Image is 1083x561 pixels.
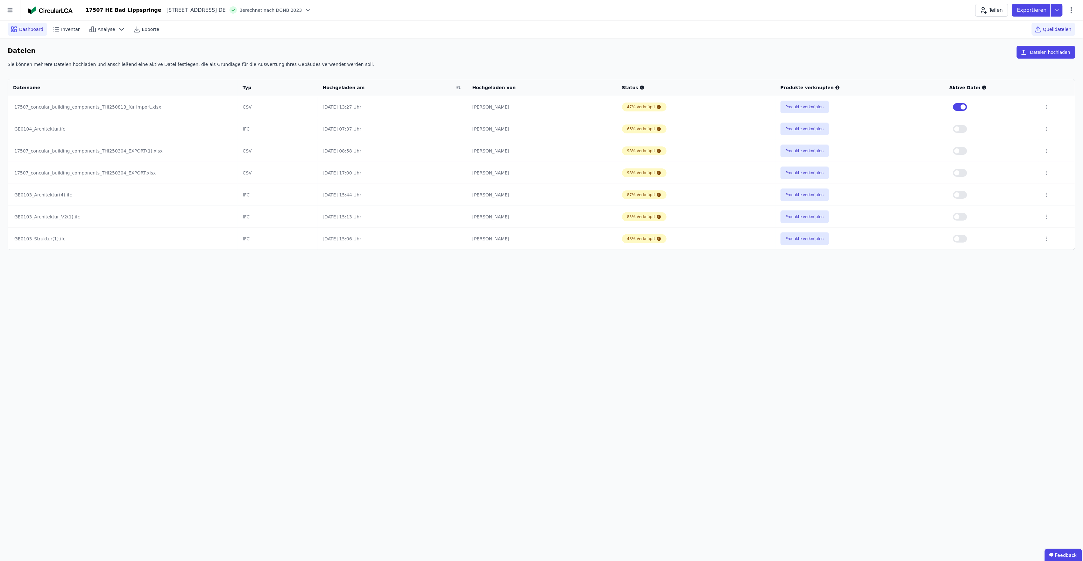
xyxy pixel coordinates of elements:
[1017,6,1048,14] p: Exportieren
[8,61,1075,73] div: Sie können mehrere Dateien hochladen und anschließend eine aktive Datei festlegen, die als Grundl...
[627,148,655,153] div: 98% Verknüpft
[975,4,1008,17] button: Teilen
[781,167,829,179] button: Produkte verknüpfen
[323,236,462,242] div: [DATE] 15:06 Uhr
[14,126,231,132] div: GE0104_Architektur.ifc
[14,214,231,220] div: GE0103_Architektur_V2(1).ifc
[14,170,231,176] div: 17507_concular_building_components_THI250304_EXPORT.xlsx
[28,6,73,14] img: Concular
[781,145,829,157] button: Produkte verknüpfen
[323,192,462,198] div: [DATE] 15:44 Uhr
[472,214,612,220] div: [PERSON_NAME]
[14,236,231,242] div: GE0103_Struktur(1).ifc
[627,126,655,131] div: 66% Verknüpft
[8,46,36,56] h6: Dateien
[627,214,655,219] div: 85% Verknüpft
[243,236,313,242] div: IFC
[323,126,462,132] div: [DATE] 07:37 Uhr
[627,236,655,241] div: 48% Verknüpft
[472,126,612,132] div: [PERSON_NAME]
[627,170,655,175] div: 98% Verknüpft
[239,7,302,13] span: Berechnet nach DGNB 2023
[781,188,829,201] button: Produkte verknüpfen
[472,84,603,91] div: Hochgeladen von
[472,148,612,154] div: [PERSON_NAME]
[781,101,829,113] button: Produkte verknüpfen
[86,6,161,14] div: 17507 HE Bad Lippspringe
[472,236,612,242] div: [PERSON_NAME]
[14,192,231,198] div: GE0103_Architektur(4).ifc
[781,123,829,135] button: Produkte verknüpfen
[472,192,612,198] div: [PERSON_NAME]
[142,26,159,32] span: Exporte
[161,6,226,14] div: [STREET_ADDRESS] DE
[323,170,462,176] div: [DATE] 17:00 Uhr
[627,192,655,197] div: 87% Verknüpft
[14,104,231,110] div: 17507_concular_building_components_THI250813_für Import.xlsx
[323,214,462,220] div: [DATE] 15:13 Uhr
[61,26,80,32] span: Inventar
[323,84,454,91] div: Hochgeladen am
[472,170,612,176] div: [PERSON_NAME]
[243,104,313,110] div: CSV
[243,148,313,154] div: CSV
[243,170,313,176] div: CSV
[243,126,313,132] div: IFC
[323,104,462,110] div: [DATE] 13:27 Uhr
[243,214,313,220] div: IFC
[98,26,115,32] span: Analyse
[627,104,655,110] div: 47% Verknüpft
[781,84,939,91] div: Produkte verknüpfen
[781,232,829,245] button: Produkte verknüpfen
[622,84,770,91] div: Status
[243,192,313,198] div: IFC
[13,84,224,91] div: Dateiname
[949,84,1033,91] div: Aktive Datei
[323,148,462,154] div: [DATE] 08:58 Uhr
[19,26,43,32] span: Dashboard
[781,210,829,223] button: Produkte verknüpfen
[1043,26,1072,32] span: Quelldateien
[14,148,231,154] div: 17507_concular_building_components_THI250304_EXPORT(1).xlsx
[1017,46,1075,59] button: Dateien hochladen
[243,84,305,91] div: Typ
[472,104,612,110] div: [PERSON_NAME]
